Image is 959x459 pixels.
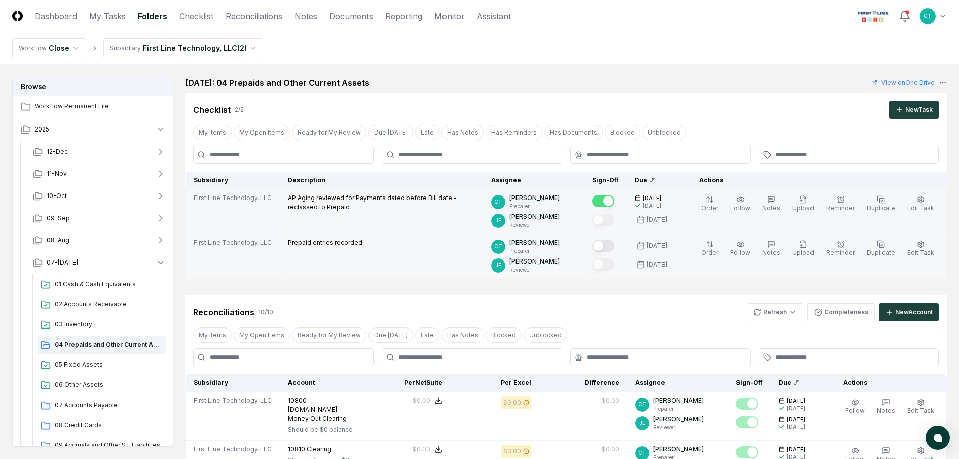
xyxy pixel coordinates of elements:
[226,10,282,22] a: Reconciliations
[627,374,728,392] th: Assignee
[441,125,484,140] button: Has Notes
[762,204,780,212] span: Notes
[728,238,752,259] button: Follow
[747,303,803,321] button: Refresh
[762,249,780,256] span: Notes
[635,176,675,185] div: Due
[728,193,752,215] button: Follow
[368,125,413,140] button: Due Today
[368,327,413,343] button: Due Today
[509,247,560,255] p: Preparer
[503,398,521,407] div: $0.00
[787,416,805,423] span: [DATE]
[792,204,814,212] span: Upload
[730,249,750,256] span: Follow
[639,419,645,427] span: JE
[835,378,939,387] div: Actions
[924,12,932,20] span: CT
[653,405,704,413] p: Preparer
[691,176,939,185] div: Actions
[25,251,174,274] button: 07-[DATE]
[895,308,933,317] div: New Account
[288,238,362,247] p: Prepaid entries recorded
[760,193,782,215] button: Notes
[495,217,501,224] span: JE
[643,194,661,202] span: [DATE]
[25,229,174,251] button: 08-Aug
[736,398,758,410] button: Mark complete
[193,125,232,140] button: My Items
[602,445,619,454] div: $0.00
[193,306,254,318] div: Reconciliations
[728,374,771,392] th: Sign-Off
[509,266,560,274] p: Reviewer
[483,172,584,189] th: Assignee
[824,238,857,259] button: Reminder
[89,10,126,22] a: My Tasks
[47,258,78,267] span: 07-[DATE]
[643,202,661,210] div: [DATE]
[509,193,560,203] p: [PERSON_NAME]
[919,7,937,25] button: CT
[37,316,166,334] a: 03 Inventory
[55,320,162,329] span: 03 Inventory
[905,193,936,215] button: Edit Task
[55,360,162,369] span: 05 Fixed Assets
[790,238,816,259] button: Upload
[179,10,213,22] a: Checklist
[25,141,174,163] button: 12-Dec
[194,396,272,405] span: First Line Technology, LLC
[434,10,465,22] a: Monitor
[826,204,855,212] span: Reminder
[865,238,897,259] button: Duplicate
[37,356,166,374] a: 05 Fixed Assets
[12,38,263,58] nav: breadcrumb
[509,257,560,266] p: [PERSON_NAME]
[47,147,68,156] span: 12-Dec
[415,125,439,140] button: Late
[905,238,936,259] button: Edit Task
[647,260,667,269] div: [DATE]
[699,238,720,259] button: Order
[55,401,162,410] span: 07 Accounts Payable
[55,441,162,450] span: 09 Accruals and Other ST Liabilities
[736,416,758,428] button: Mark complete
[877,407,895,414] span: Notes
[592,195,614,207] button: Mark complete
[524,327,567,343] button: Unblocked
[235,105,244,114] div: 2 / 2
[292,327,366,343] button: Ready for My Review
[845,407,865,414] span: Follow
[867,204,895,212] span: Duplicate
[653,424,704,431] p: Reviewer
[25,207,174,229] button: 09-Sep
[451,374,540,392] th: Per Excel
[413,445,430,454] div: $0.00
[544,125,603,140] button: Has Documents
[194,238,272,247] span: First Line Technology, LLC
[307,445,331,453] span: Clearing
[37,397,166,415] a: 07 Accounts Payable
[288,445,305,453] span: 10810
[787,423,805,431] div: [DATE]
[37,417,166,435] a: 08 Credit Cards
[185,77,370,89] h2: [DATE]: 04 Prepaids and Other Current Assets
[361,374,451,392] th: Per NetSuite
[186,172,280,189] th: Subsidiary
[37,437,166,455] a: 09 Accruals and Other ST Liabilities
[509,221,560,229] p: Reviewer
[494,198,502,206] span: CT
[55,421,162,430] span: 08 Credit Cards
[494,243,502,250] span: CT
[413,396,430,405] div: $0.00
[787,397,805,405] span: [DATE]
[647,241,667,250] div: [DATE]
[292,125,366,140] button: Ready for My Review
[37,376,166,395] a: 06 Other Assets
[486,327,522,343] button: Blocked
[592,258,614,271] button: Mark complete
[509,203,560,210] p: Preparer
[871,78,935,87] a: View onOne Drive
[792,249,814,256] span: Upload
[138,10,167,22] a: Folders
